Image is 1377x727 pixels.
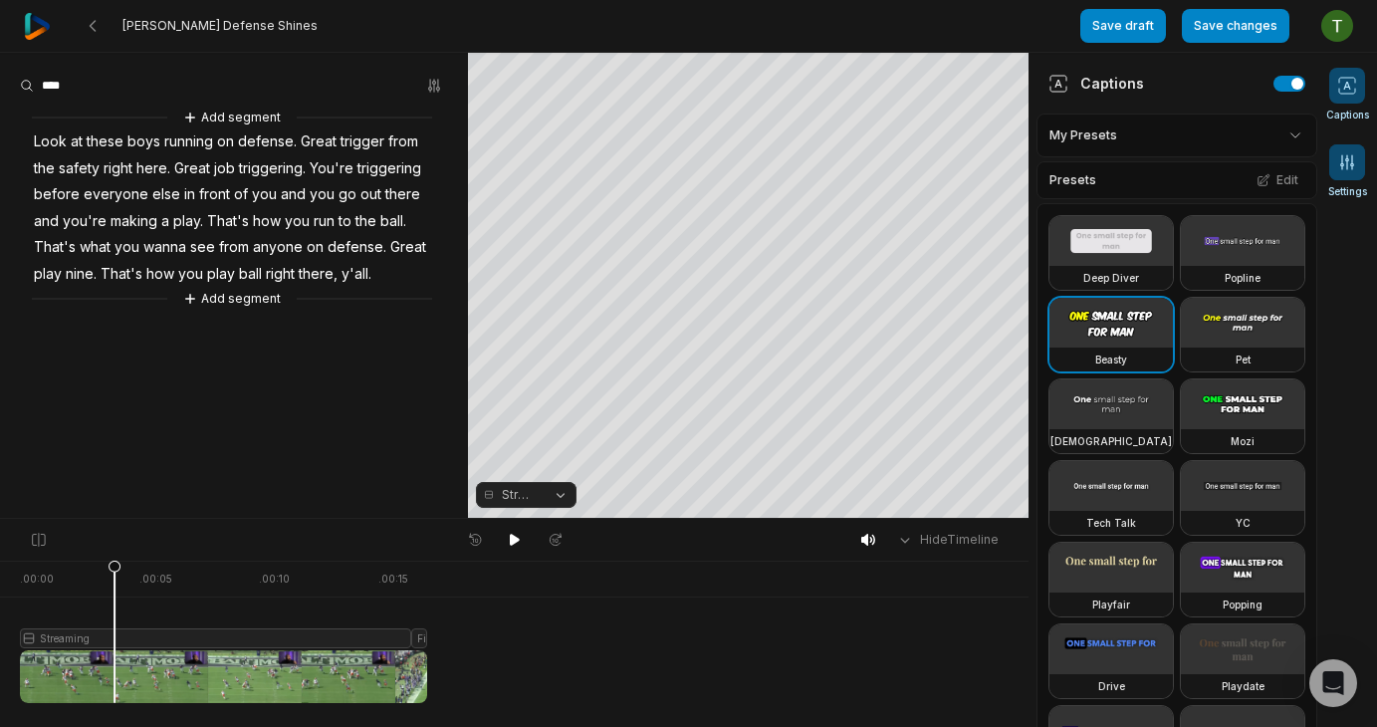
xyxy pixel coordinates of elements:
[172,155,212,182] span: Great
[1223,597,1262,612] h3: Popping
[217,234,251,261] span: from
[159,208,171,235] span: a
[57,155,102,182] span: safety
[1225,270,1261,286] h3: Popline
[358,181,383,208] span: out
[32,128,69,155] span: Look
[337,181,358,208] span: go
[182,181,197,208] span: in
[1236,352,1251,367] h3: Pet
[232,181,250,208] span: of
[113,234,141,261] span: you
[24,13,51,40] img: reap
[102,155,134,182] span: right
[1182,9,1289,43] button: Save changes
[305,234,326,261] span: on
[1036,161,1317,199] div: Presets
[69,128,85,155] span: at
[1328,184,1367,199] span: Settings
[1328,144,1367,199] button: Settings
[236,128,299,155] span: defense.
[144,261,176,288] span: how
[78,234,113,261] span: what
[1231,433,1255,449] h3: Mozi
[340,261,373,288] span: y'all.
[205,208,251,235] span: That's
[279,181,308,208] span: and
[297,261,340,288] span: there,
[308,155,355,182] span: You're
[176,261,205,288] span: you
[61,208,109,235] span: you're
[339,128,386,155] span: trigger
[355,155,423,182] span: triggering
[476,482,576,508] button: Streaming
[212,155,237,182] span: job
[299,128,339,155] span: Great
[1222,678,1264,694] h3: Playdate
[326,234,388,261] span: defense.
[32,181,82,208] span: before
[109,208,159,235] span: making
[82,181,150,208] span: everyone
[188,234,217,261] span: see
[1092,597,1130,612] h3: Playfair
[32,155,57,182] span: the
[250,181,279,208] span: you
[383,181,422,208] span: there
[99,261,144,288] span: That's
[179,288,285,310] button: Add segment
[251,208,283,235] span: how
[1095,352,1127,367] h3: Beasty
[64,261,99,288] span: nine.
[890,525,1005,555] button: HideTimeline
[237,261,264,288] span: ball
[312,208,337,235] span: run
[162,128,215,155] span: running
[283,208,312,235] span: you
[179,107,285,128] button: Add segment
[32,208,61,235] span: and
[215,128,236,155] span: on
[1326,68,1369,122] button: Captions
[388,234,428,261] span: Great
[134,155,172,182] span: here.
[1050,433,1172,449] h3: [DEMOGRAPHIC_DATA]
[32,234,78,261] span: That's
[141,234,188,261] span: wanna
[502,486,537,504] span: Streaming
[264,261,297,288] span: right
[337,208,353,235] span: to
[378,208,408,235] span: ball.
[386,128,420,155] span: from
[122,18,318,34] span: [PERSON_NAME] Defense Shines
[1083,270,1139,286] h3: Deep Diver
[32,261,64,288] span: play
[353,208,378,235] span: the
[1236,515,1251,531] h3: YC
[251,234,305,261] span: anyone
[237,155,308,182] span: triggering.
[205,261,237,288] span: play
[1048,73,1144,94] div: Captions
[85,128,125,155] span: these
[1080,9,1166,43] button: Save draft
[1251,167,1304,193] button: Edit
[197,181,232,208] span: front
[1086,515,1136,531] h3: Tech Talk
[125,128,162,155] span: boys
[1036,114,1317,157] div: My Presets
[308,181,337,208] span: you
[1098,678,1125,694] h3: Drive
[171,208,205,235] span: play.
[1326,108,1369,122] span: Captions
[1309,659,1357,707] div: Open Intercom Messenger
[150,181,182,208] span: else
